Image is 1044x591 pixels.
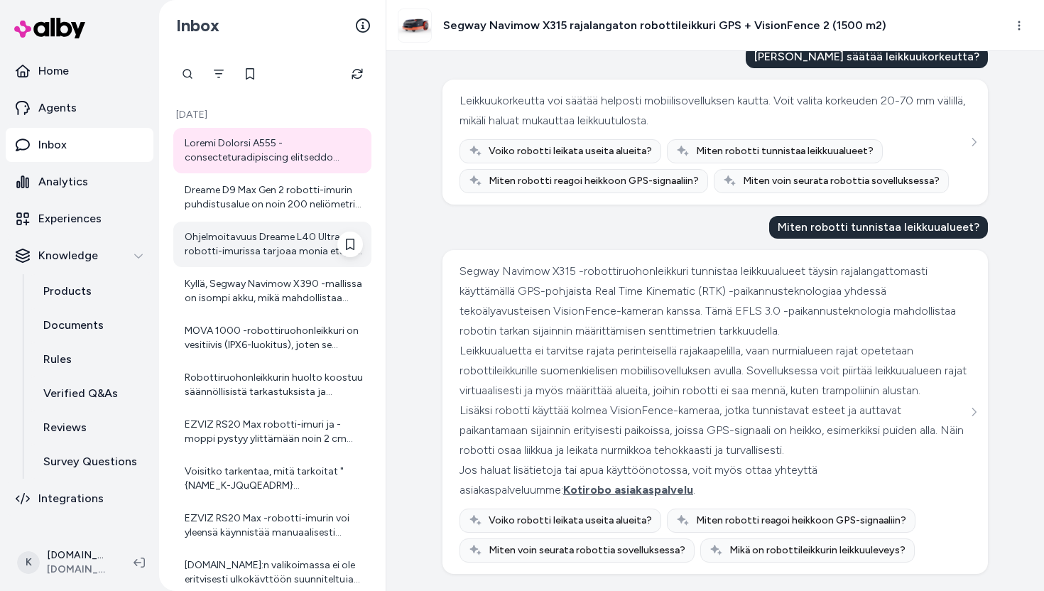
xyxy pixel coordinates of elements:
a: Survey Questions [29,445,153,479]
h3: Segway Navimow X315 rajalangaton robottileikkuri GPS + VisionFence 2 (1500 m2) [443,17,886,34]
p: Products [43,283,92,300]
span: Miten voin seurata robottia sovelluksessa? [489,543,685,558]
span: Miten robotti tunnistaa leikkuualueet? [696,144,874,158]
div: Kyllä, Segway Navimow X390 -mallissa on isompi akku, mikä mahdollistaa pidemmän leikkuajan yhdell... [185,277,363,305]
div: Voisitko tarkentaa, mitä tarkoitat "{NAME_K-JQuQEADRM}[DEMOGRAPHIC_DATA] käytössä"? Haluatko tiet... [185,465,363,493]
a: Experiences [6,202,153,236]
p: [DATE] [173,108,371,122]
span: Miten voin seurata robottia sovelluksessa? [743,174,940,188]
div: EZVIZ RS20 Max -robotti-imurin voi yleensä käynnistää manuaalisesti robotin omasta painikkeesta, ... [185,511,363,540]
a: Ohjelmoitavuus Dreame L40 Ultra AE -robotti-imurissa tarjoaa monia etuja, jotka tekevät siivoukse... [173,222,371,267]
p: Analytics [38,173,88,190]
div: Robottiruohonleikkurin huolto koostuu säännöllisistä tarkastuksista ja puhdistuksesta. Mammotion ... [185,371,363,399]
span: Miten robotti reagoi heikkoon GPS-signaaliin? [696,514,906,528]
a: Inbox [6,128,153,162]
span: Voiko robotti leikata useita alueita? [489,144,652,158]
span: Voiko robotti leikata useita alueita? [489,514,652,528]
p: Inbox [38,136,67,153]
span: Kotirobo asiakaspalvelu [563,483,693,497]
p: Integrations [38,490,104,507]
span: [DOMAIN_NAME] [47,563,111,577]
div: Loremi Dolorsi A555 -consecteturadipiscing elitseddo eiusmodtempor incidi utlaboreetdolorem aliqu... [185,136,363,165]
div: Ohjelmoitavuus Dreame L40 Ultra AE -robotti-imurissa tarjoaa monia etuja, jotka tekevät siivoukse... [185,230,363,259]
p: Verified Q&As [43,385,118,402]
div: [PERSON_NAME] säätää leikkuukorkeutta? [746,45,988,68]
button: Knowledge [6,239,153,273]
p: Documents [43,317,104,334]
p: [DOMAIN_NAME] Shopify [47,548,111,563]
p: Rules [43,351,72,368]
p: Survey Questions [43,453,137,470]
a: EZVIZ RS20 Max -robotti-imurin voi yleensä käynnistää manuaalisesti robotin omasta painikkeesta, ... [173,503,371,548]
p: Knowledge [38,247,98,264]
a: Kyllä, Segway Navimow X390 -mallissa on isompi akku, mikä mahdollistaa pidemmän leikkuajan yhdell... [173,269,371,314]
button: K[DOMAIN_NAME] Shopify[DOMAIN_NAME] [9,540,122,585]
a: MOVA 1000 -robottiruohonleikkuri on vesitiivis (IPX6-luokitus), joten se kestää hyvin kastumista ... [173,315,371,361]
a: Agents [6,91,153,125]
a: Voisitko tarkentaa, mitä tarkoitat "{NAME_K-JQuQEADRM}[DEMOGRAPHIC_DATA] käytössä"? Haluatko tiet... [173,456,371,501]
a: Home [6,54,153,88]
div: MOVA 1000 -robottiruohonleikkuri on vesitiivis (IPX6-luokitus), joten se kestää hyvin kastumista ... [185,324,363,352]
a: Reviews [29,411,153,445]
a: Documents [29,308,153,342]
a: Verified Q&As [29,376,153,411]
div: Jos haluat lisätietoja tai apua käyttöönotossa, voit myös ottaa yhteyttä asiakaspalveluumme: . [460,460,967,500]
span: K [17,551,40,574]
span: Miten robotti reagoi heikkoon GPS-signaaliin? [489,174,699,188]
a: Rules [29,342,153,376]
div: Miten robotti tunnistaa leikkuualueet? [769,216,988,239]
button: See more [965,403,982,421]
div: [DOMAIN_NAME]:n valikoimassa ei ole erityisesti ulkokäyttöön suunniteltuja robotti-imureita. Usei... [185,558,363,587]
img: Segway_Navimow_X315_main_1_c202b874-42b6-4a7f-95d7-b7c0b335478c.jpg [398,9,431,42]
p: Experiences [38,210,102,227]
a: Analytics [6,165,153,199]
p: Agents [38,99,77,116]
div: Leikkuualuetta ei tarvitse rajata perinteisellä rajakaapelilla, vaan nurmialueen rajat opetetaan ... [460,341,967,401]
a: Dreame D9 Max Gen 2 robotti-imurin puhdistusalue on noin 200 neliömetriä. Tämä tarkoittaa, että s... [173,175,371,220]
img: alby Logo [14,18,85,38]
h2: Inbox [176,15,219,36]
a: EZVIZ RS20 Max robotti-imuri ja -moppi pystyy ylittämään noin 2 cm korkuiset kynnykset. Jos sinul... [173,409,371,455]
p: Home [38,63,69,80]
p: Reviews [43,419,87,436]
a: Integrations [6,482,153,516]
span: Mikä on robottileikkurin leikkuuleveys? [729,543,906,558]
a: Robottiruohonleikkurin huolto koostuu säännöllisistä tarkastuksista ja puhdistuksesta. Mammotion ... [173,362,371,408]
button: See more [965,134,982,151]
a: Loremi Dolorsi A555 -consecteturadipiscing elitseddo eiusmodtempor incidi utlaboreetdolorem aliqu... [173,128,371,173]
div: Dreame D9 Max Gen 2 robotti-imurin puhdistusalue on noin 200 neliömetriä. Tämä tarkoittaa, että s... [185,183,363,212]
div: Segway Navimow X315 -robottiruohonleikkuri tunnistaa leikkuualueet täysin rajalangattomasti käytt... [460,261,967,341]
div: Lisäksi robotti käyttää kolmea VisionFence-kameraa, jotka tunnistavat esteet ja auttavat paikanta... [460,401,967,460]
button: Refresh [343,60,371,88]
a: Products [29,274,153,308]
div: Leikkuukorkeutta voi säätää helposti mobiilisovelluksen kautta. Voit valita korkeuden 20-70 mm vä... [460,91,967,131]
div: EZVIZ RS20 Max robotti-imuri ja -moppi pystyy ylittämään noin 2 cm korkuiset kynnykset. Jos sinul... [185,418,363,446]
button: Filter [205,60,233,88]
